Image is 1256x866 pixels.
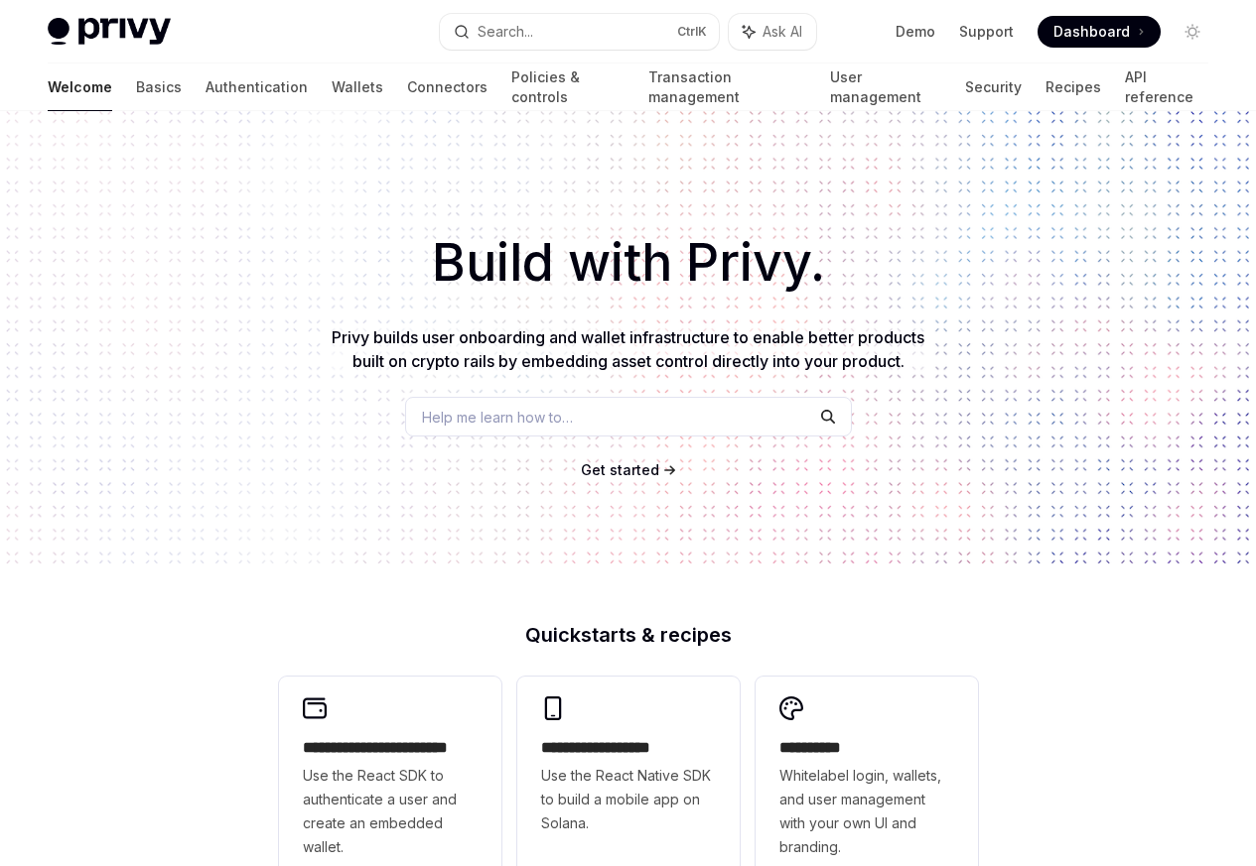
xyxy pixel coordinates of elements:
a: Transaction management [648,63,805,111]
a: Recipes [1046,63,1101,111]
a: Demo [896,22,935,42]
a: Connectors [407,63,488,111]
span: Help me learn how to… [422,407,573,428]
a: Authentication [206,63,308,111]
span: Get started [581,461,659,478]
a: Get started [581,460,659,480]
a: Basics [136,63,182,111]
div: Search... [478,20,533,44]
a: Security [965,63,1022,111]
a: API reference [1125,63,1208,111]
a: Dashboard [1038,16,1161,48]
span: Dashboard [1053,22,1130,42]
span: Whitelabel login, wallets, and user management with your own UI and branding. [779,764,954,859]
a: Welcome [48,63,112,111]
button: Search...CtrlK [440,14,719,50]
a: User management [830,63,942,111]
img: light logo [48,18,171,46]
h2: Quickstarts & recipes [279,625,978,645]
button: Ask AI [729,14,816,50]
span: Privy builds user onboarding and wallet infrastructure to enable better products built on crypto ... [332,327,924,371]
a: Support [959,22,1014,42]
span: Ctrl K [677,24,707,40]
a: Policies & controls [511,63,625,111]
a: Wallets [332,63,383,111]
h1: Build with Privy. [32,224,1224,302]
button: Toggle dark mode [1177,16,1208,48]
span: Ask AI [763,22,802,42]
span: Use the React SDK to authenticate a user and create an embedded wallet. [303,764,478,859]
span: Use the React Native SDK to build a mobile app on Solana. [541,764,716,835]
